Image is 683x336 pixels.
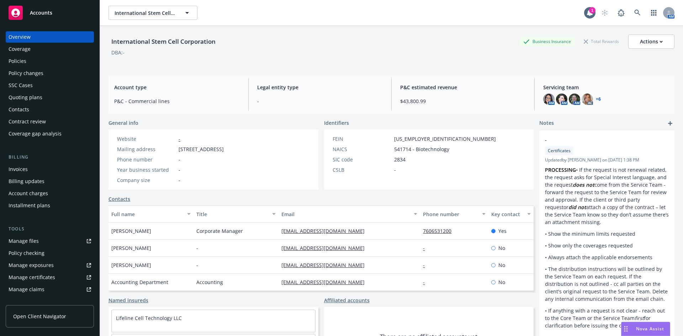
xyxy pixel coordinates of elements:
[108,206,194,223] button: Full name
[423,262,430,268] a: -
[6,128,94,139] a: Coverage gap analysis
[117,145,176,153] div: Mailing address
[6,247,94,259] a: Policy checking
[279,206,420,223] button: Email
[498,261,505,269] span: No
[9,164,28,175] div: Invoices
[548,148,571,154] span: Certificates
[400,97,526,105] span: $43,800.99
[117,176,176,184] div: Company size
[111,244,151,252] span: [PERSON_NAME]
[394,156,406,163] span: 2834
[6,225,94,233] div: Tools
[9,188,48,199] div: Account charges
[400,84,526,91] span: P&C estimated revenue
[556,94,567,105] img: photo
[6,188,94,199] a: Account charges
[281,279,370,286] a: [EMAIL_ADDRESS][DOMAIN_NAME]
[498,227,507,235] span: Yes
[9,272,55,283] div: Manage certificates
[582,94,593,105] img: photo
[6,200,94,211] a: Installment plans
[580,37,623,46] div: Total Rewards
[6,104,94,115] a: Contacts
[539,119,554,128] span: Notes
[108,119,138,127] span: General info
[569,94,580,105] img: photo
[6,235,94,247] a: Manage files
[116,315,182,321] a: Lifeline Cell Technology LLC
[117,166,176,174] div: Year business started
[108,195,130,203] a: Contacts
[589,7,595,14] div: 1
[9,55,26,67] div: Policies
[30,10,52,16] span: Accounts
[423,210,477,218] div: Phone number
[543,84,669,91] span: Servicing team
[6,31,94,43] a: Overview
[108,297,148,304] a: Named insureds
[108,6,197,20] button: International Stem Cell Corporation
[647,6,661,20] a: Switch app
[423,228,457,234] a: 7606531200
[488,206,534,223] button: Key contact
[6,3,94,23] a: Accounts
[545,230,669,238] p: • Show the minimum limits requested
[324,119,349,127] span: Identifiers
[281,228,370,234] a: [EMAIL_ADDRESS][DOMAIN_NAME]
[491,210,523,218] div: Key contact
[9,128,62,139] div: Coverage gap analysis
[108,37,218,46] div: International Stem Cell Corporation
[545,265,669,303] p: • The distribution instructions will be outlined by the Service Team on each request. If the dist...
[9,43,31,55] div: Coverage
[196,261,198,269] span: -
[394,166,396,174] span: -
[333,156,391,163] div: SIC code
[520,37,575,46] div: Business Insurance
[114,84,240,91] span: Account type
[9,116,46,127] div: Contract review
[545,157,669,163] span: Updated by [PERSON_NAME] on [DATE] 1:38 PM
[545,254,669,261] p: • Always attach the applicable endorsements
[628,34,674,49] button: Actions
[666,119,674,128] a: add
[6,68,94,79] a: Policy changes
[111,261,151,269] span: [PERSON_NAME]
[598,6,612,20] a: Start snowing
[179,135,180,142] a: -
[333,135,391,143] div: FEIN
[9,104,29,115] div: Contacts
[6,176,94,187] a: Billing updates
[6,154,94,161] div: Billing
[117,135,176,143] div: Website
[630,6,645,20] a: Search
[6,116,94,127] a: Contract review
[568,204,586,210] em: did not
[539,130,674,335] div: -CertificatesUpdatedby [PERSON_NAME] on [DATE] 1:38 PMPROCESSING• If the request is not renewal r...
[498,278,505,286] span: No
[614,6,628,20] a: Report a Bug
[257,97,383,105] span: -
[179,166,180,174] span: -
[9,92,42,103] div: Quoting plans
[545,166,576,173] strong: PROCESSING
[6,272,94,283] a: Manage certificates
[6,164,94,175] a: Invoices
[6,260,94,271] a: Manage exposures
[6,92,94,103] a: Quoting plans
[9,235,39,247] div: Manage files
[6,296,94,307] a: Manage BORs
[9,176,44,187] div: Billing updates
[111,278,168,286] span: Accounting Department
[117,156,176,163] div: Phone number
[196,278,223,286] span: Accounting
[111,49,125,56] div: DBA: -
[498,244,505,252] span: No
[545,307,669,329] p: • If anything with a request is not clear - reach out to the Core Team or the Service Team for cl...
[394,135,496,143] span: [US_EMPLOYER_IDENTIFICATION_NUMBER]
[9,296,42,307] div: Manage BORs
[423,245,430,251] a: -
[324,297,370,304] a: Affiliated accounts
[281,245,370,251] a: [EMAIL_ADDRESS][DOMAIN_NAME]
[394,145,449,153] span: 541714 - Biotechnology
